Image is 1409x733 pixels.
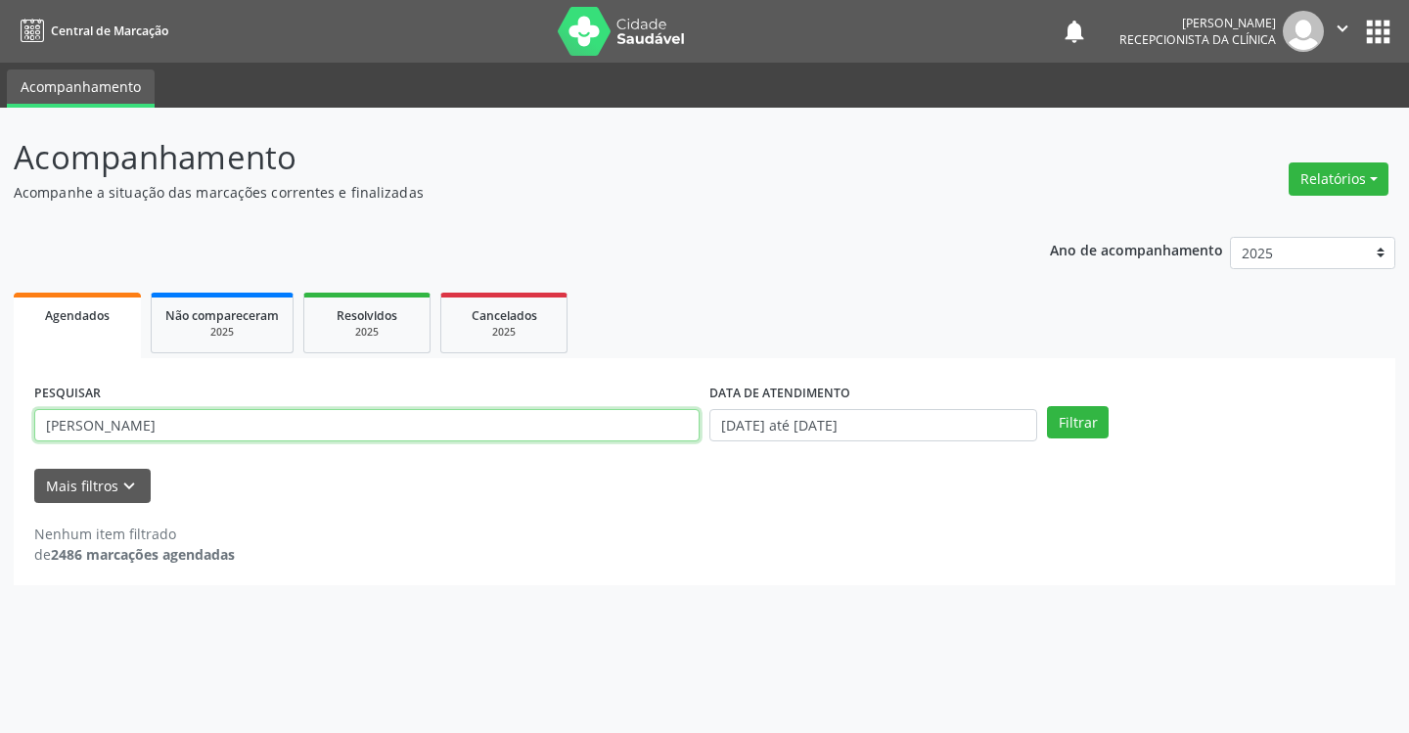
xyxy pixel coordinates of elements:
[337,307,397,324] span: Resolvidos
[45,307,110,324] span: Agendados
[118,476,140,497] i: keyboard_arrow_down
[1119,31,1276,48] span: Recepcionista da clínica
[1324,11,1361,52] button: 
[14,182,980,203] p: Acompanhe a situação das marcações correntes e finalizadas
[709,379,850,409] label: DATA DE ATENDIMENTO
[14,15,168,47] a: Central de Marcação
[1061,18,1088,45] button: notifications
[7,69,155,108] a: Acompanhamento
[472,307,537,324] span: Cancelados
[51,23,168,39] span: Central de Marcação
[1047,406,1109,439] button: Filtrar
[165,325,279,340] div: 2025
[1119,15,1276,31] div: [PERSON_NAME]
[709,409,1037,442] input: Selecione um intervalo
[1361,15,1395,49] button: apps
[51,545,235,564] strong: 2486 marcações agendadas
[34,379,101,409] label: PESQUISAR
[1283,11,1324,52] img: img
[1050,237,1223,261] p: Ano de acompanhamento
[1289,162,1388,196] button: Relatórios
[34,544,235,565] div: de
[318,325,416,340] div: 2025
[34,469,151,503] button: Mais filtroskeyboard_arrow_down
[455,325,553,340] div: 2025
[34,524,235,544] div: Nenhum item filtrado
[34,409,700,442] input: Nome, CNS
[14,133,980,182] p: Acompanhamento
[165,307,279,324] span: Não compareceram
[1332,18,1353,39] i: 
